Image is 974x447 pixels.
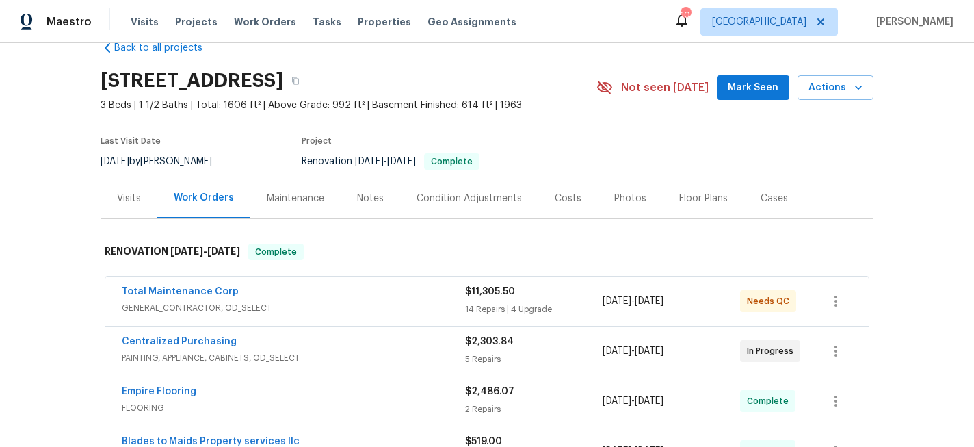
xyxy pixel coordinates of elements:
span: [GEOGRAPHIC_DATA] [712,15,806,29]
span: In Progress [747,344,799,358]
div: Visits [117,192,141,205]
a: Empire Flooring [122,387,196,396]
div: Work Orders [174,191,234,205]
span: Maestro [47,15,92,29]
span: [DATE] [207,246,240,256]
h2: [STREET_ADDRESS] [101,74,283,88]
span: GENERAL_CONTRACTOR, OD_SELECT [122,301,465,315]
span: - [603,394,663,408]
span: Complete [747,394,794,408]
span: [DATE] [101,157,129,166]
div: Maintenance [267,192,324,205]
div: 10 [681,8,690,22]
div: Costs [555,192,581,205]
span: $2,486.07 [465,387,514,396]
span: $11,305.50 [465,287,515,296]
span: Complete [425,157,478,166]
span: Last Visit Date [101,137,161,145]
div: 2 Repairs [465,403,603,416]
span: [DATE] [603,396,631,406]
h6: RENOVATION [105,244,240,260]
button: Actions [798,75,873,101]
span: [DATE] [387,157,416,166]
span: PAINTING, APPLIANCE, CABINETS, OD_SELECT [122,351,465,365]
span: 3 Beds | 1 1/2 Baths | Total: 1606 ft² | Above Grade: 992 ft² | Basement Finished: 614 ft² | 1963 [101,99,596,112]
span: [PERSON_NAME] [871,15,953,29]
div: 5 Repairs [465,353,603,366]
div: RENOVATION [DATE]-[DATE]Complete [101,230,873,274]
span: [DATE] [635,346,663,356]
span: FLOORING [122,401,465,415]
span: Visits [131,15,159,29]
span: - [170,246,240,256]
span: - [603,294,663,308]
span: Project [302,137,332,145]
span: Renovation [302,157,479,166]
span: Work Orders [234,15,296,29]
span: [DATE] [170,246,203,256]
span: Complete [250,245,302,259]
a: Back to all projects [101,41,232,55]
span: Not seen [DATE] [621,81,709,94]
span: Geo Assignments [427,15,516,29]
div: Floor Plans [679,192,728,205]
a: Blades to Maids Property services llc [122,437,300,446]
a: Centralized Purchasing [122,337,237,346]
span: Actions [808,79,863,97]
div: Notes [357,192,384,205]
span: Mark Seen [728,79,778,97]
button: Mark Seen [717,75,789,101]
div: Cases [761,192,788,205]
div: 14 Repairs | 4 Upgrade [465,303,603,316]
span: - [603,344,663,358]
span: [DATE] [635,296,663,306]
div: Photos [614,192,646,205]
div: by [PERSON_NAME] [101,153,228,170]
span: [DATE] [603,296,631,306]
span: [DATE] [603,346,631,356]
span: Projects [175,15,218,29]
span: Properties [358,15,411,29]
span: $2,303.84 [465,337,514,346]
span: [DATE] [635,396,663,406]
div: Condition Adjustments [417,192,522,205]
span: $519.00 [465,437,502,446]
span: - [355,157,416,166]
span: Needs QC [747,294,795,308]
span: Tasks [313,17,341,27]
button: Copy Address [283,68,308,93]
span: [DATE] [355,157,384,166]
a: Total Maintenance Corp [122,287,239,296]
